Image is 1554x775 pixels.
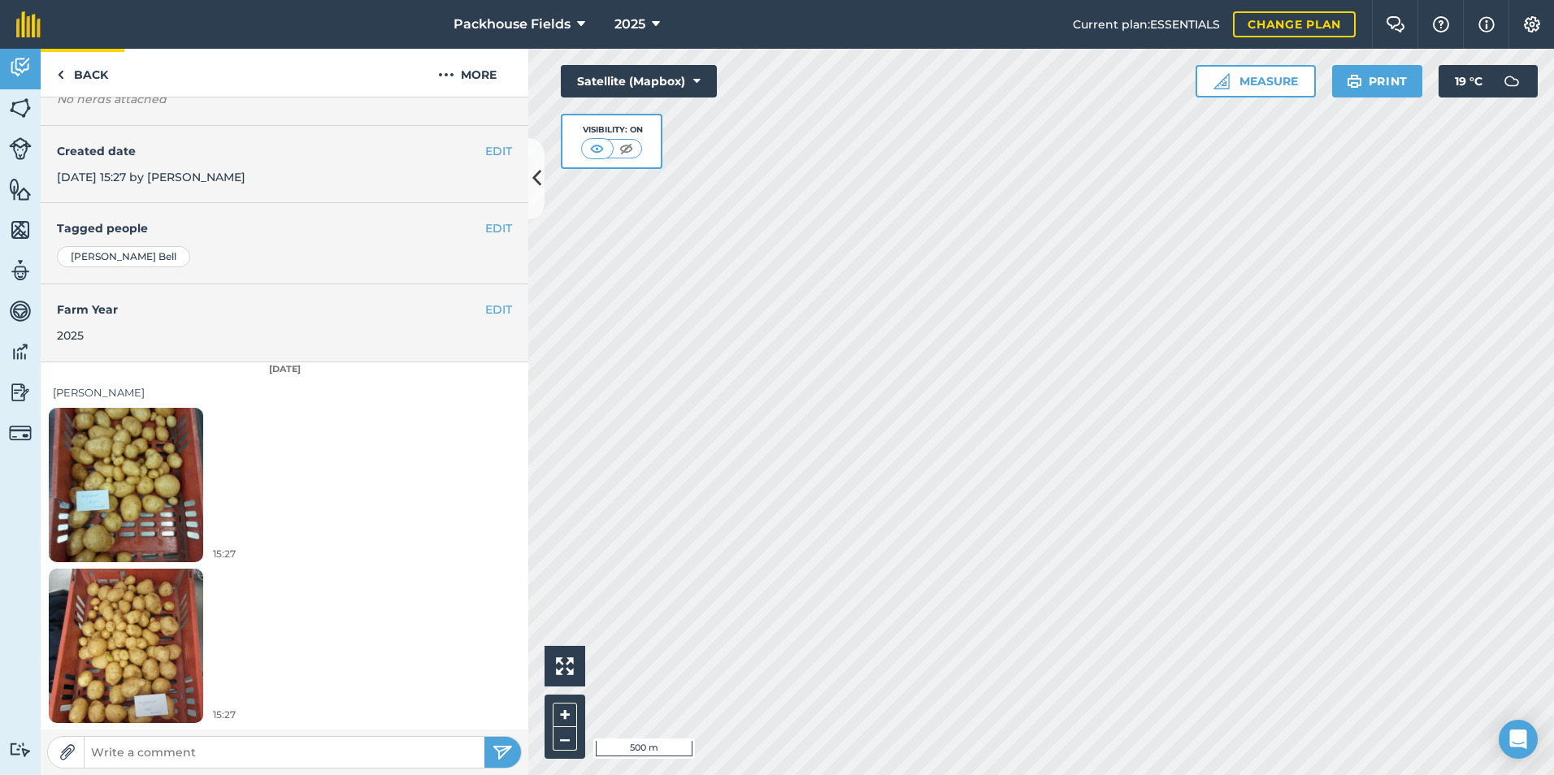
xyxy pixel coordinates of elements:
[1213,73,1230,89] img: Ruler icon
[614,15,645,34] span: 2025
[1431,16,1451,32] img: A question mark icon
[9,380,32,405] img: svg+xml;base64,PD94bWwgdmVyc2lvbj0iMS4wIiBlbmNvZGluZz0idXRmLTgiPz4KPCEtLSBHZW5lcmF0b3I6IEFkb2JlIE...
[9,137,32,160] img: svg+xml;base64,PD94bWwgdmVyc2lvbj0iMS4wIiBlbmNvZGluZz0idXRmLTgiPz4KPCEtLSBHZW5lcmF0b3I6IEFkb2JlIE...
[1478,15,1495,34] img: svg+xml;base64,PHN2ZyB4bWxucz0iaHR0cDovL3d3dy53My5vcmcvMjAwMC9zdmciIHdpZHRoPSIxNyIgaGVpZ2h0PSIxNy...
[57,219,512,237] h4: Tagged people
[1455,65,1482,97] span: 19 ° C
[406,49,528,97] button: More
[9,96,32,120] img: svg+xml;base64,PHN2ZyB4bWxucz0iaHR0cDovL3d3dy53My5vcmcvMjAwMC9zdmciIHdpZHRoPSI1NiIgaGVpZ2h0PSI2MC...
[9,177,32,201] img: svg+xml;base64,PHN2ZyB4bWxucz0iaHR0cDovL3d3dy53My5vcmcvMjAwMC9zdmciIHdpZHRoPSI1NiIgaGVpZ2h0PSI2MC...
[9,299,32,323] img: svg+xml;base64,PD94bWwgdmVyc2lvbj0iMS4wIiBlbmNvZGluZz0idXRmLTgiPz4KPCEtLSBHZW5lcmF0b3I6IEFkb2JlIE...
[493,743,513,762] img: svg+xml;base64,PHN2ZyB4bWxucz0iaHR0cDovL3d3dy53My5vcmcvMjAwMC9zdmciIHdpZHRoPSIyNSIgaGVpZ2h0PSIyNC...
[49,382,203,587] img: Loading spinner
[57,327,512,344] div: 2025
[9,422,32,444] img: svg+xml;base64,PD94bWwgdmVyc2lvbj0iMS4wIiBlbmNvZGluZz0idXRmLTgiPz4KPCEtLSBHZW5lcmF0b3I6IEFkb2JlIE...
[1495,65,1528,97] img: svg+xml;base64,PD94bWwgdmVyc2lvbj0iMS4wIiBlbmNvZGluZz0idXRmLTgiPz4KPCEtLSBHZW5lcmF0b3I6IEFkb2JlIE...
[1439,65,1538,97] button: 19 °C
[438,65,454,84] img: svg+xml;base64,PHN2ZyB4bWxucz0iaHR0cDovL3d3dy53My5vcmcvMjAwMC9zdmciIHdpZHRoPSIyMCIgaGVpZ2h0PSIyNC...
[57,90,528,108] em: No herds attached
[9,218,32,242] img: svg+xml;base64,PHN2ZyB4bWxucz0iaHR0cDovL3d3dy53My5vcmcvMjAwMC9zdmciIHdpZHRoPSI1NiIgaGVpZ2h0PSI2MC...
[41,362,528,377] div: [DATE]
[213,707,236,722] span: 15:27
[59,744,76,760] img: Paperclip icon
[561,65,717,97] button: Satellite (Mapbox)
[1073,15,1220,33] span: Current plan : ESSENTIALS
[213,546,236,561] span: 15:27
[9,340,32,364] img: svg+xml;base64,PD94bWwgdmVyc2lvbj0iMS4wIiBlbmNvZGluZz0idXRmLTgiPz4KPCEtLSBHZW5lcmF0b3I6IEFkb2JlIE...
[581,123,643,136] div: Visibility: On
[9,258,32,283] img: svg+xml;base64,PD94bWwgdmVyc2lvbj0iMS4wIiBlbmNvZGluZz0idXRmLTgiPz4KPCEtLSBHZW5lcmF0b3I6IEFkb2JlIE...
[1196,65,1316,97] button: Measure
[16,11,41,37] img: fieldmargin Logo
[57,301,512,318] h4: Farm Year
[454,15,571,34] span: Packhouse Fields
[485,301,512,318] button: EDIT
[1332,65,1423,97] button: Print
[85,741,484,764] input: Write a comment
[485,219,512,237] button: EDIT
[49,543,203,748] img: Loading spinner
[556,657,574,675] img: Four arrows, one pointing top left, one top right, one bottom right and the last bottom left
[1233,11,1356,37] a: Change plan
[41,49,124,97] a: Back
[57,246,190,267] div: [PERSON_NAME] Bell
[1386,16,1405,32] img: Two speech bubbles overlapping with the left bubble in the forefront
[1347,71,1362,91] img: svg+xml;base64,PHN2ZyB4bWxucz0iaHR0cDovL3d3dy53My5vcmcvMjAwMC9zdmciIHdpZHRoPSIxOSIgaGVpZ2h0PSIyNC...
[553,727,577,751] button: –
[53,384,516,401] div: [PERSON_NAME]
[9,742,32,757] img: svg+xml;base64,PD94bWwgdmVyc2lvbj0iMS4wIiBlbmNvZGluZz0idXRmLTgiPz4KPCEtLSBHZW5lcmF0b3I6IEFkb2JlIE...
[57,65,64,84] img: svg+xml;base64,PHN2ZyB4bWxucz0iaHR0cDovL3d3dy53My5vcmcvMjAwMC9zdmciIHdpZHRoPSI5IiBoZWlnaHQ9IjI0Ii...
[57,142,512,160] h4: Created date
[553,703,577,727] button: +
[587,141,607,157] img: svg+xml;base64,PHN2ZyB4bWxucz0iaHR0cDovL3d3dy53My5vcmcvMjAwMC9zdmciIHdpZHRoPSI1MCIgaGVpZ2h0PSI0MC...
[485,142,512,160] button: EDIT
[9,55,32,80] img: svg+xml;base64,PD94bWwgdmVyc2lvbj0iMS4wIiBlbmNvZGluZz0idXRmLTgiPz4KPCEtLSBHZW5lcmF0b3I6IEFkb2JlIE...
[41,126,528,204] div: [DATE] 15:27 by [PERSON_NAME]
[1522,16,1542,32] img: A cog icon
[616,141,636,157] img: svg+xml;base64,PHN2ZyB4bWxucz0iaHR0cDovL3d3dy53My5vcmcvMjAwMC9zdmciIHdpZHRoPSI1MCIgaGVpZ2h0PSI0MC...
[1499,720,1538,759] div: Open Intercom Messenger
